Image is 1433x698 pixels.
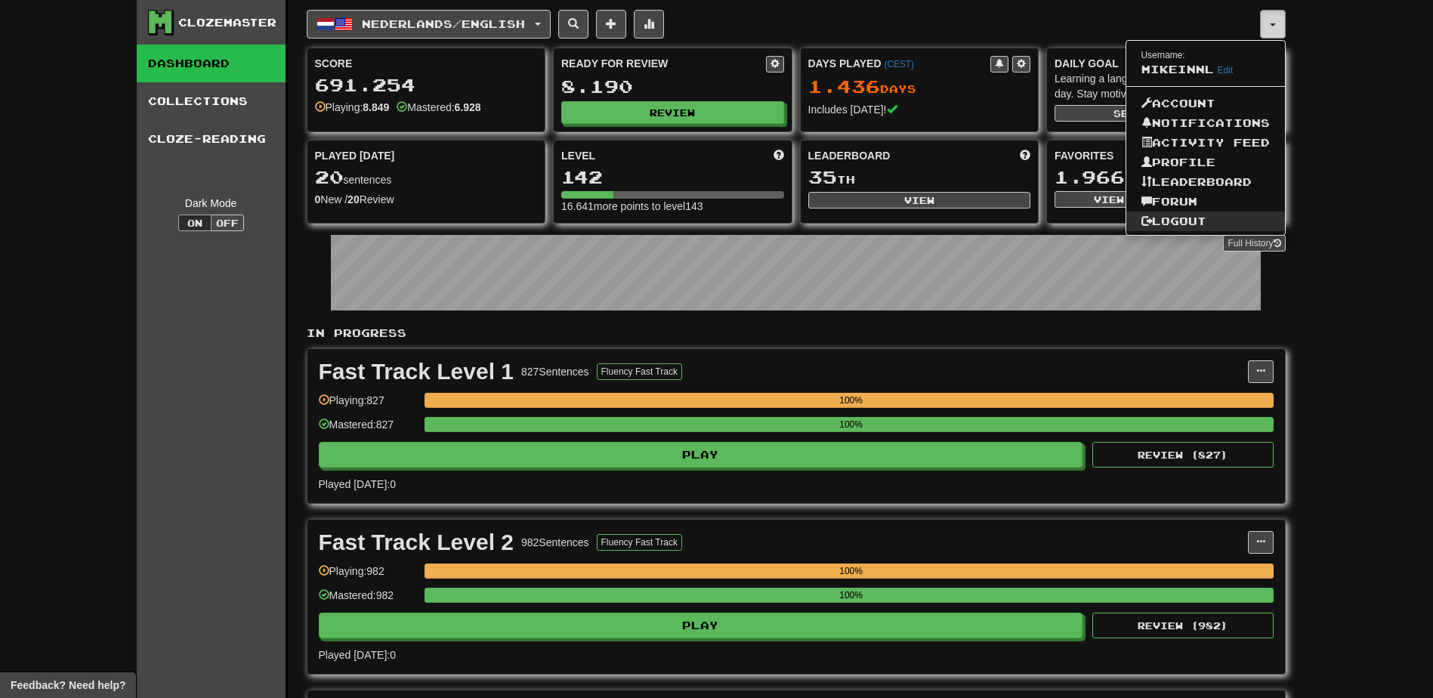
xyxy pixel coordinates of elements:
[429,417,1274,432] div: 100%
[1055,168,1277,187] div: 1.966
[429,393,1274,408] div: 100%
[1126,192,1285,212] a: Forum
[558,10,588,39] button: Search sentences
[808,56,991,71] div: Days Played
[307,10,551,39] button: Nederlands/English
[774,148,784,163] span: Score more points to level up
[1218,65,1234,76] a: Edit
[137,45,286,82] a: Dashboard
[178,15,276,30] div: Clozemaster
[808,148,891,163] span: Leaderboard
[561,101,784,124] button: Review
[1092,613,1274,638] button: Review (982)
[808,168,1031,187] div: th
[319,442,1083,468] button: Play
[137,120,286,158] a: Cloze-Reading
[1055,105,1277,122] button: Seta dailygoal
[455,101,481,113] strong: 6.928
[178,215,212,231] button: On
[315,193,321,205] strong: 0
[1055,56,1277,71] div: Daily Goal
[808,102,1031,117] div: Includes [DATE]!
[561,168,784,187] div: 142
[1055,148,1277,163] div: Favorites
[634,10,664,39] button: More stats
[1055,71,1277,101] div: Learning a language requires practice every day. Stay motivated!
[561,199,784,214] div: 16.641 more points to level 143
[1141,50,1185,60] small: Username:
[1126,153,1285,172] a: Profile
[1126,212,1285,231] a: Logout
[808,77,1031,97] div: Day s
[347,193,360,205] strong: 20
[315,192,538,207] div: New / Review
[362,17,525,30] span: Nederlands / English
[1092,442,1274,468] button: Review (827)
[561,56,766,71] div: Ready for Review
[808,192,1031,208] button: View
[211,215,244,231] button: Off
[1055,191,1164,208] button: View
[315,100,390,115] div: Playing:
[319,478,396,490] span: Played [DATE]: 0
[315,56,538,71] div: Score
[363,101,389,113] strong: 8.849
[1020,148,1030,163] span: This week in points, UTC
[397,100,480,115] div: Mastered:
[429,564,1274,579] div: 100%
[597,363,682,380] button: Fluency Fast Track
[315,166,344,187] span: 20
[11,678,125,693] span: Open feedback widget
[315,76,538,94] div: 691.254
[319,417,417,442] div: Mastered: 827
[319,531,514,554] div: Fast Track Level 2
[1126,94,1285,113] a: Account
[319,649,396,661] span: Played [DATE]: 0
[319,360,514,383] div: Fast Track Level 1
[319,588,417,613] div: Mastered: 982
[148,196,274,211] div: Dark Mode
[319,564,417,588] div: Playing: 982
[597,534,682,551] button: Fluency Fast Track
[1126,172,1285,192] a: Leaderboard
[521,364,589,379] div: 827 Sentences
[1141,63,1214,76] span: MikeinNL
[307,326,1286,341] p: In Progress
[808,76,880,97] span: 1.436
[429,588,1274,603] div: 100%
[137,82,286,120] a: Collections
[1126,133,1285,153] a: Activity Feed
[596,10,626,39] button: Add sentence to collection
[808,166,837,187] span: 35
[315,168,538,187] div: sentences
[561,148,595,163] span: Level
[561,77,784,96] div: 8.190
[315,148,395,163] span: Played [DATE]
[319,393,417,418] div: Playing: 827
[521,535,589,550] div: 982 Sentences
[1223,235,1285,252] a: Full History
[884,59,914,69] a: (CEST)
[319,613,1083,638] button: Play
[1126,113,1285,133] a: Notifications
